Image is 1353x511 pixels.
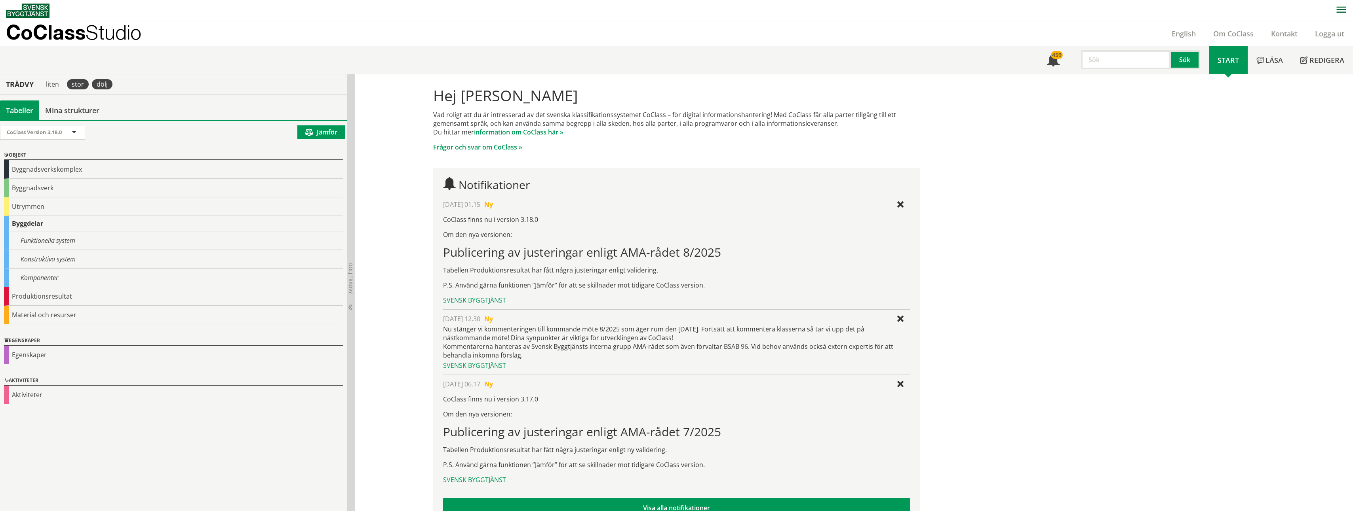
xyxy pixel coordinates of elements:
span: Notifikationer [459,177,530,192]
img: Svensk Byggtjänst [6,4,49,18]
p: CoClass finns nu i version 3.17.0 [443,395,910,403]
div: stor [67,79,89,89]
input: Sök [1081,50,1171,69]
div: Utrymmen [4,197,343,216]
div: Egenskaper [4,346,343,364]
span: Ny [484,200,493,209]
a: Redigera [1292,46,1353,74]
div: Egenskaper [4,336,343,346]
span: [DATE] 12.30 [443,314,480,323]
a: 459 [1038,46,1068,74]
h1: Publicering av justeringar enligt AMA-rådet 8/2025 [443,245,910,259]
p: Vad roligt att du är intresserad av det svenska klassifikationssystemet CoClass – för digital inf... [433,110,920,136]
div: Svensk Byggtjänst [443,296,910,305]
div: liten [41,79,64,89]
a: information om CoClass här » [474,128,563,136]
h1: Publicering av justeringar enligt AMA-rådet 7/2025 [443,425,910,439]
span: Redigera [1309,55,1344,65]
div: dölj [92,79,112,89]
h1: Hej [PERSON_NAME] [433,87,920,104]
div: Komponenter [4,269,343,287]
span: [DATE] 01.15 [443,200,480,209]
a: Logga ut [1306,29,1353,38]
span: Dölj trädvy [347,263,354,294]
p: CoClass finns nu i version 3.18.0 [443,215,910,224]
div: Funktionella system [4,231,343,250]
span: Ny [484,314,493,323]
p: Tabellen Produktionsresultat har fått några justeringar enligt ny validering. [443,445,910,454]
div: Nu stänger vi kommenteringen till kommande möte 8/2025 som äger rum den [DATE]. Fortsätt att komm... [443,325,910,360]
span: Start [1218,55,1239,65]
span: Notifikationer [1047,55,1060,67]
a: CoClassStudio [6,21,158,46]
a: Kontakt [1262,29,1306,38]
p: Tabellen Produktionsresultat har fått några justeringar enligt validering. [443,266,910,274]
p: Om den nya versionen: [443,410,910,418]
div: Svensk Byggtjänst [443,361,910,370]
a: Start [1209,46,1248,74]
button: Sök [1171,50,1200,69]
div: Aktiviteter [4,386,343,404]
div: Byggdelar [4,216,343,231]
button: Jämför [297,125,345,139]
p: Om den nya versionen: [443,230,910,239]
div: Material och resurser [4,306,343,324]
a: Mina strukturer [39,100,105,120]
span: [DATE] 06.17 [443,380,480,388]
div: Produktionsresultat [4,287,343,306]
span: CoClass Version 3.18.0 [7,129,62,136]
a: Om CoClass [1205,29,1262,38]
div: Konstruktiva system [4,250,343,269]
div: 459 [1051,51,1063,59]
p: CoClass [6,28,141,37]
span: Läsa [1265,55,1283,65]
div: Objekt [4,151,343,160]
div: Svensk Byggtjänst [443,475,910,484]
a: English [1163,29,1205,38]
a: Frågor och svar om CoClass » [433,143,522,151]
p: P.S. Använd gärna funktionen ”Jämför” för att se skillnader mot tidigare CoClass version. [443,281,910,290]
div: Trädvy [2,80,38,89]
span: Ny [484,380,493,388]
p: P.S. Använd gärna funktionen ”Jämför” för att se skillnader mot tidigare CoClass version. [443,460,910,469]
a: Läsa [1248,46,1292,74]
div: Byggnadsverk [4,179,343,197]
div: Aktiviteter [4,376,343,386]
div: Byggnadsverkskomplex [4,160,343,179]
span: Studio [86,21,141,44]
